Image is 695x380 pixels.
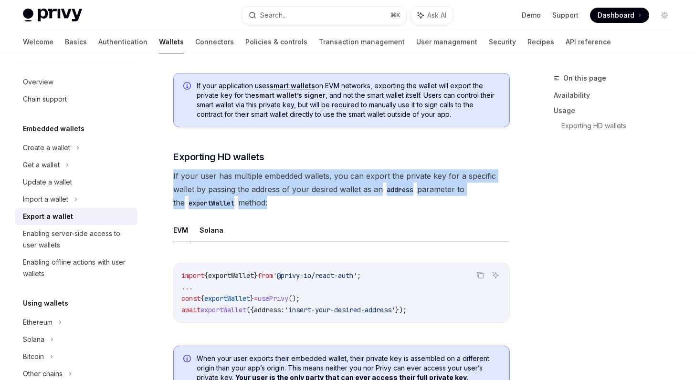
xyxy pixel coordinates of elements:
a: Authentication [98,31,147,53]
div: Solana [23,334,44,345]
div: Overview [23,76,53,88]
span: from [258,271,273,280]
div: Bitcoin [23,351,44,362]
h5: Embedded wallets [23,123,84,134]
div: Get a wallet [23,159,60,171]
svg: Info [183,355,193,364]
h5: Using wallets [23,298,68,309]
a: Update a wallet [15,174,137,191]
a: Policies & controls [245,31,307,53]
a: smart wallets [270,82,315,90]
span: ... [181,283,193,291]
span: ({ [246,306,254,314]
strong: smart wallet’s signer [255,91,326,99]
a: Export a wallet [15,208,137,225]
button: Search...⌘K [242,7,407,24]
span: If your user has multiple embedded wallets, you can export the private key for a specific wallet ... [173,169,510,209]
img: light logo [23,9,82,22]
a: Enabling server-side access to user wallets [15,225,137,254]
a: Availability [554,88,680,103]
span: exportWallet [200,306,246,314]
a: Connectors [195,31,234,53]
span: = [254,294,258,303]
span: import [181,271,204,280]
span: address: [254,306,284,314]
span: ⌘ K [390,11,400,19]
a: Dashboard [590,8,649,23]
div: Enabling server-side access to user wallets [23,228,132,251]
a: Transaction management [319,31,405,53]
a: Exporting HD wallets [561,118,680,134]
span: Exporting HD wallets [173,150,264,164]
span: { [200,294,204,303]
button: Ask AI [489,269,502,281]
a: Chain support [15,91,137,108]
span: } [254,271,258,280]
span: (); [288,294,300,303]
span: usePrivy [258,294,288,303]
span: '@privy-io/react-auth' [273,271,357,280]
a: Wallets [159,31,184,53]
button: Ask AI [411,7,453,24]
span: Ask AI [427,10,446,20]
a: Welcome [23,31,53,53]
span: const [181,294,200,303]
span: exportWallet [208,271,254,280]
div: Update a wallet [23,176,72,188]
div: Chain support [23,93,67,105]
a: API reference [566,31,611,53]
span: }); [395,306,407,314]
span: 'insert-your-desired-address' [284,306,395,314]
div: Import a wallet [23,194,68,205]
span: await [181,306,200,314]
button: Toggle dark mode [657,8,672,23]
button: Solana [200,219,223,241]
a: Security [489,31,516,53]
div: Export a wallet [23,211,73,222]
code: exportWallet [185,198,238,208]
a: Enabling offline actions with user wallets [15,254,137,282]
div: Search... [260,10,287,21]
button: EVM [173,219,188,241]
span: On this page [563,72,606,84]
a: Recipes [527,31,554,53]
span: { [204,271,208,280]
a: User management [416,31,477,53]
div: Create a wallet [23,142,70,154]
div: Enabling offline actions with user wallets [23,257,132,279]
button: Copy the contents from the code block [474,269,486,281]
a: Usage [554,103,680,118]
span: If your application uses on EVM networks, exporting the wallet will export the private key for th... [197,81,500,119]
code: address [383,185,417,195]
a: Basics [65,31,87,53]
span: Dashboard [598,10,634,20]
div: Other chains [23,368,63,380]
span: ; [357,271,361,280]
svg: Info [183,82,193,92]
a: Demo [522,10,541,20]
div: Ethereum [23,317,53,328]
a: Support [552,10,579,20]
span: } [250,294,254,303]
span: exportWallet [204,294,250,303]
a: Overview [15,73,137,91]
